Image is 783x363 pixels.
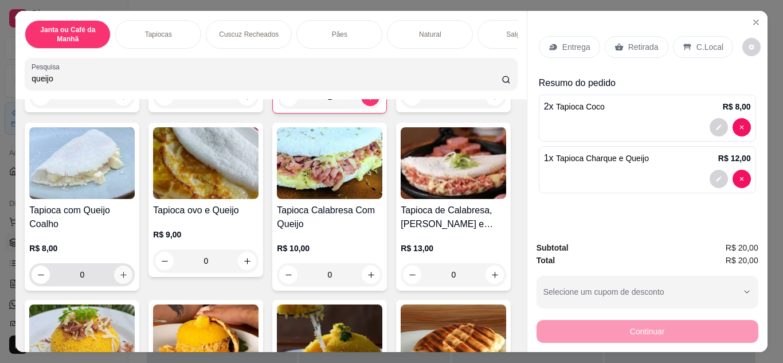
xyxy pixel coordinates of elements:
img: product-image [29,127,135,199]
span: R$ 20,00 [726,254,758,267]
h4: Tapioca com Queijo Coalho [29,204,135,231]
button: decrease-product-quantity [32,266,50,284]
p: Salgados [506,30,535,39]
strong: Subtotal [537,243,569,252]
button: increase-product-quantity [114,266,132,284]
img: product-image [277,127,382,199]
button: decrease-product-quantity [710,118,728,136]
button: decrease-product-quantity [733,170,751,188]
p: Retirada [628,41,659,53]
img: product-image [153,127,259,199]
p: Pães [332,30,347,39]
p: R$ 10,00 [277,243,382,254]
p: 2 x [544,100,605,114]
p: Janta ou Café da Manhã [34,25,101,44]
button: decrease-product-quantity [710,170,728,188]
strong: Total [537,256,555,265]
p: R$ 8,00 [723,101,751,112]
p: R$ 12,00 [718,153,751,164]
label: Pesquisa [32,62,64,72]
button: decrease-product-quantity [733,118,751,136]
button: Close [747,13,765,32]
p: R$ 9,00 [153,229,259,240]
p: Tapiocas [145,30,172,39]
p: R$ 8,00 [29,243,135,254]
span: R$ 20,00 [726,241,758,254]
button: decrease-product-quantity [742,38,761,56]
span: Tapioca Coco [556,102,605,111]
button: increase-product-quantity [238,252,256,270]
button: Selecione um cupom de desconto [537,276,758,308]
p: Entrega [562,41,590,53]
button: increase-product-quantity [486,266,504,284]
p: Resumo do pedido [539,76,756,90]
span: Tapioca Charque e Queijo [556,154,649,163]
p: R$ 13,00 [401,243,506,254]
input: Pesquisa [32,73,502,84]
h4: Tapioca de Calabresa, [PERSON_NAME] e [PERSON_NAME] [401,204,506,231]
p: Cuscuz Recheados [219,30,279,39]
h4: Tapioca ovo e Queijo [153,204,259,217]
button: decrease-product-quantity [155,252,174,270]
p: C.Local [696,41,723,53]
button: decrease-product-quantity [279,266,297,284]
h4: Tapioca Calabresa Com Queijo [277,204,382,231]
p: 1 x [544,151,649,165]
p: Natural [419,30,441,39]
img: product-image [401,127,506,199]
button: increase-product-quantity [362,266,380,284]
button: decrease-product-quantity [403,266,421,284]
